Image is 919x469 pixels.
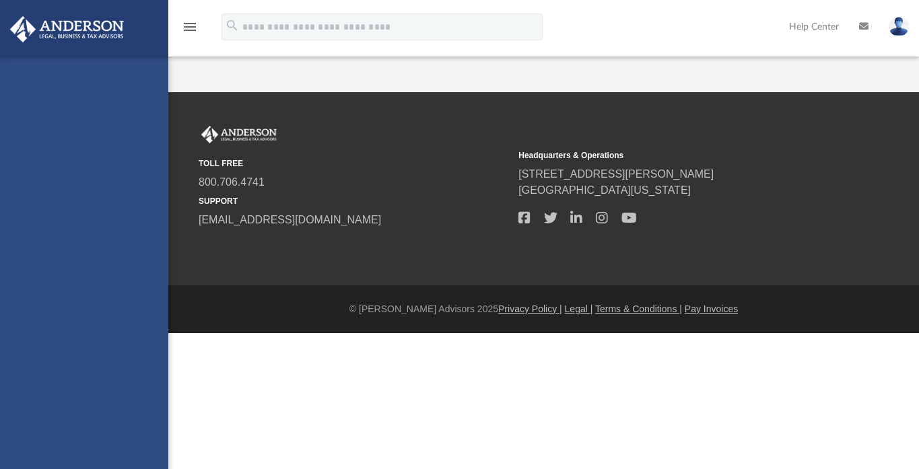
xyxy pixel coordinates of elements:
a: menu [182,26,198,35]
a: Terms & Conditions | [595,303,682,314]
a: [GEOGRAPHIC_DATA][US_STATE] [518,184,691,196]
small: Headquarters & Operations [518,149,829,161]
a: Legal | [565,303,593,314]
i: search [225,18,240,33]
small: TOLL FREE [199,157,509,170]
img: User Pic [889,17,909,36]
a: [STREET_ADDRESS][PERSON_NAME] [518,168,714,180]
div: © [PERSON_NAME] Advisors 2025 [168,302,919,316]
img: Anderson Advisors Platinum Portal [199,126,279,143]
img: Anderson Advisors Platinum Portal [6,16,128,42]
a: Pay Invoices [685,303,738,314]
a: 800.706.4741 [199,176,265,188]
a: [EMAIL_ADDRESS][DOMAIN_NAME] [199,214,381,225]
small: SUPPORT [199,195,509,207]
i: menu [182,19,198,35]
a: Privacy Policy | [498,303,562,314]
